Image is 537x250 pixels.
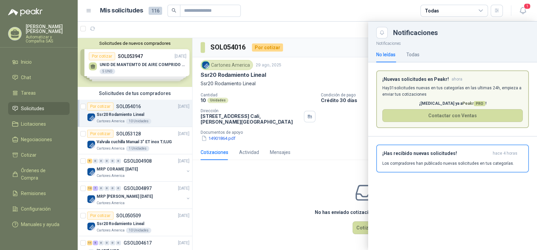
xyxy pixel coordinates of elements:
img: Logo peakr [8,8,43,16]
a: Cotizar [8,149,70,161]
a: Solicitudes [8,102,70,115]
h3: ¡Has recibido nuevas solicitudes! [382,151,490,156]
span: Inicio [21,58,32,66]
button: ¡Has recibido nuevas solicitudes!hace 4 horas Los compradores han publicado nuevas solicitudes en... [376,145,529,173]
p: Los compradores han publicado nuevas solicitudes en tus categorías. [382,160,514,166]
p: Notificaciones [368,38,537,47]
a: Tareas [8,87,70,99]
a: Remisiones [8,187,70,200]
span: Remisiones [21,190,46,197]
span: PRO [474,101,485,106]
span: ahora [452,76,462,82]
span: 1 [523,3,531,9]
a: Licitaciones [8,118,70,130]
div: Notificaciones [393,29,529,36]
span: Cotizar [21,151,36,159]
span: 116 [149,7,162,15]
div: Todas [425,7,439,14]
a: Chat [8,71,70,84]
span: hace 4 horas [493,151,517,156]
span: Tareas [21,89,36,97]
span: Órdenes de Compra [21,167,63,182]
span: Chat [21,74,31,81]
h3: ¡Nuevas solicitudes en Peakr! [382,76,449,82]
a: Configuración [8,202,70,215]
span: search [172,8,176,13]
span: Licitaciones [21,120,46,128]
span: Peakr [462,101,485,106]
div: Todas [406,51,419,58]
p: [PERSON_NAME] [PERSON_NAME] [26,24,70,34]
div: No leídas [376,51,395,58]
span: Negociaciones [21,136,52,143]
a: Inicio [8,56,70,68]
a: Negociaciones [8,133,70,146]
button: Contactar con Ventas [382,109,523,122]
p: ¡[MEDICAL_DATA] ya a ! [382,100,523,107]
a: Manuales y ayuda [8,218,70,231]
h1: Mis solicitudes [100,6,143,15]
span: Configuración [21,205,51,213]
p: Automatizar y Compañia SAS [26,35,70,43]
button: Close [376,27,388,38]
a: Órdenes de Compra [8,164,70,184]
button: 1 [517,5,529,17]
p: Hay 31 solicitudes nuevas en tus categorías en las ultimas 24h, empieza a enviar tus cotizaciones [382,85,523,98]
span: Manuales y ayuda [21,221,59,228]
span: Solicitudes [21,105,44,112]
